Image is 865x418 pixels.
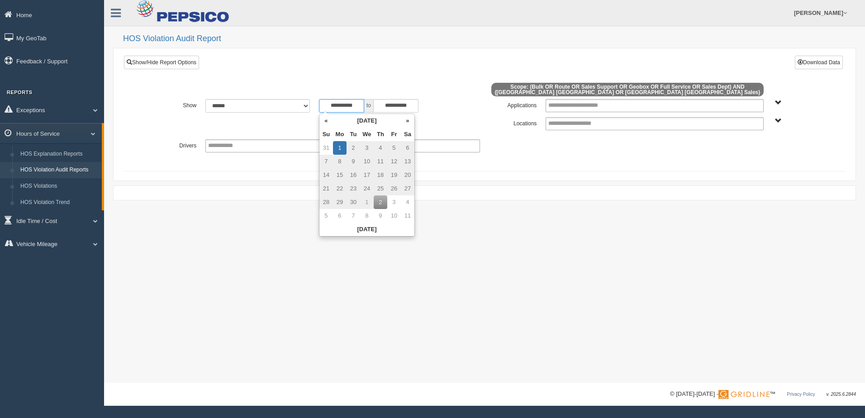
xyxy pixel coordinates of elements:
td: 13 [401,155,414,168]
span: v. 2025.6.2844 [827,392,856,397]
label: Show [144,99,201,110]
th: Sa [401,128,414,141]
td: 2 [374,195,387,209]
a: HOS Violation Trend [16,195,102,211]
td: 8 [333,155,347,168]
th: Tu [347,128,360,141]
td: 10 [387,209,401,223]
td: 1 [360,195,374,209]
label: Locations [485,117,541,128]
th: [DATE] [333,114,401,128]
td: 5 [319,209,333,223]
td: 11 [374,155,387,168]
a: Show/Hide Report Options [124,56,199,69]
td: 3 [387,195,401,209]
td: 14 [319,168,333,182]
a: HOS Violation Audit Reports [16,162,102,178]
td: 17 [360,168,374,182]
th: [DATE] [319,223,414,236]
td: 11 [401,209,414,223]
div: © [DATE]-[DATE] - ™ [670,389,856,399]
td: 6 [401,141,414,155]
th: Su [319,128,333,141]
td: 28 [319,195,333,209]
a: HOS Explanation Reports [16,146,102,162]
th: Th [374,128,387,141]
td: 20 [401,168,414,182]
td: 3 [360,141,374,155]
th: « [319,114,333,128]
td: 23 [347,182,360,195]
button: Download Data [795,56,843,69]
td: 7 [347,209,360,223]
td: 2 [347,141,360,155]
td: 4 [401,195,414,209]
td: 9 [374,209,387,223]
td: 10 [360,155,374,168]
img: Gridline [718,390,770,399]
td: 19 [387,168,401,182]
label: Drivers [144,139,201,150]
td: 6 [333,209,347,223]
td: 16 [347,168,360,182]
th: » [401,114,414,128]
td: 18 [374,168,387,182]
span: Scope: (Bulk OR Route OR Sales Support OR Geobox OR Full Service OR Sales Dept) AND ([GEOGRAPHIC_... [491,83,764,96]
span: to [364,99,373,113]
td: 12 [387,155,401,168]
a: HOS Violations [16,178,102,195]
td: 5 [387,141,401,155]
td: 30 [347,195,360,209]
td: 7 [319,155,333,168]
label: Applications [485,99,541,110]
td: 22 [333,182,347,195]
td: 15 [333,168,347,182]
td: 24 [360,182,374,195]
td: 29 [333,195,347,209]
a: Privacy Policy [787,392,815,397]
th: We [360,128,374,141]
td: 8 [360,209,374,223]
td: 31 [319,141,333,155]
h2: HOS Violation Audit Report [123,34,856,43]
td: 4 [374,141,387,155]
td: 27 [401,182,414,195]
th: Mo [333,128,347,141]
td: 25 [374,182,387,195]
td: 1 [333,141,347,155]
td: 26 [387,182,401,195]
th: Fr [387,128,401,141]
td: 9 [347,155,360,168]
td: 21 [319,182,333,195]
